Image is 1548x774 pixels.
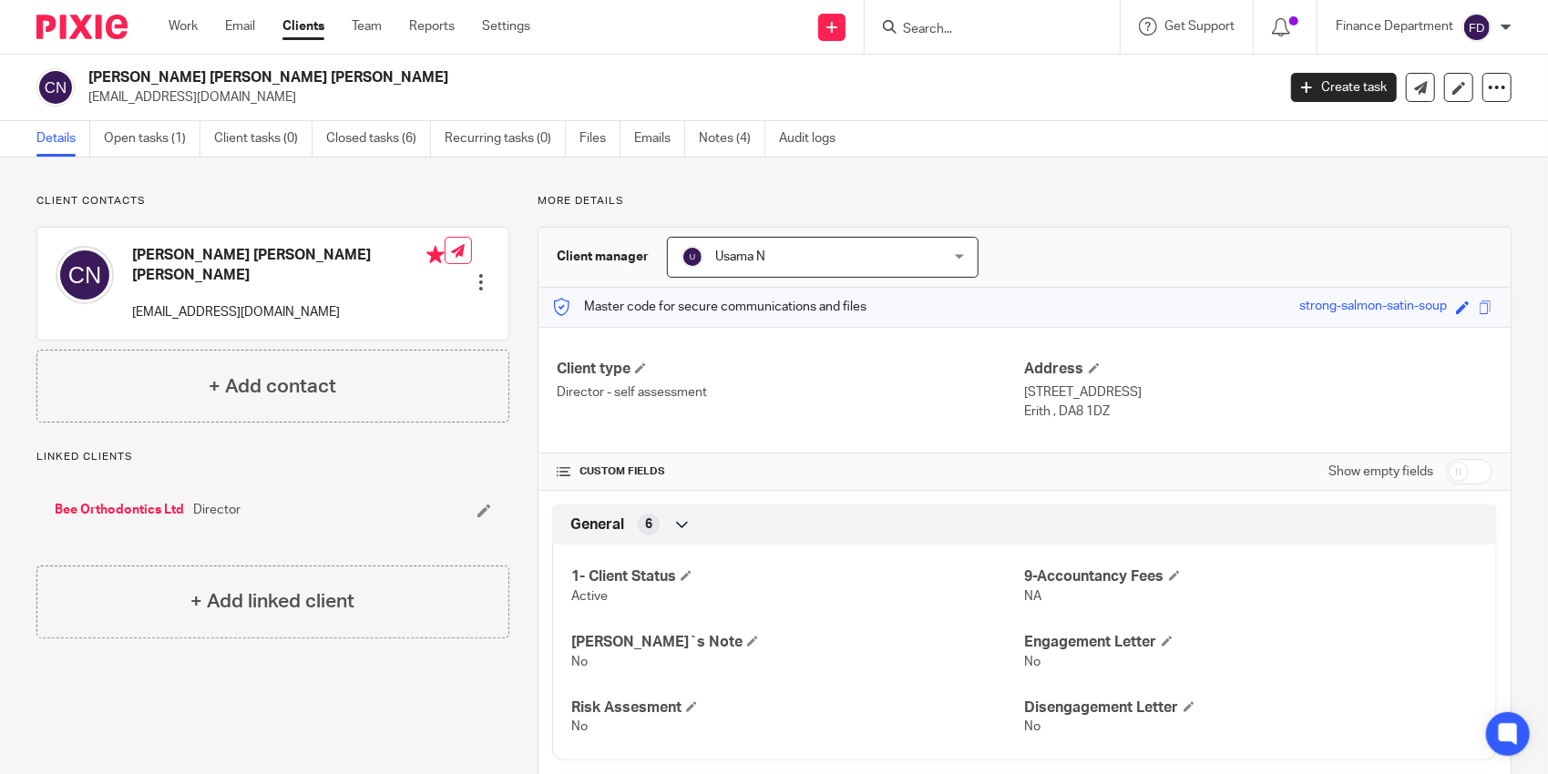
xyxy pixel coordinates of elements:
a: Open tasks (1) [104,121,200,157]
a: Settings [482,17,530,36]
a: Emails [634,121,685,157]
p: Finance Department [1336,17,1453,36]
span: No [571,720,588,733]
h4: + Add linked client [190,587,354,616]
div: strong-salmon-satin-soup [1299,297,1447,318]
a: Files [579,121,620,157]
span: Usama N [715,250,765,263]
a: Bee Orthodontics Ltd [55,501,184,519]
a: Email [225,17,255,36]
input: Search [901,22,1065,38]
img: svg%3E [1462,13,1492,42]
h4: Address [1025,360,1492,379]
p: Client contacts [36,194,509,209]
a: Client tasks (0) [214,121,313,157]
a: Audit logs [779,121,849,157]
a: Details [36,121,90,157]
a: Clients [282,17,324,36]
p: [STREET_ADDRESS] [1025,383,1492,402]
p: Linked clients [36,450,509,464]
h4: + Add contact [209,372,336,401]
h4: CUSTOM FIELDS [557,464,1024,479]
h4: Disengagement Letter [1025,698,1478,718]
span: General [570,515,624,535]
i: Primary [426,246,445,264]
a: Reports [409,17,455,36]
p: [EMAIL_ADDRESS][DOMAIN_NAME] [88,88,1264,107]
a: Work [169,17,198,36]
h4: [PERSON_NAME] [PERSON_NAME] [PERSON_NAME] [132,246,445,285]
span: No [1025,720,1041,733]
a: Team [352,17,382,36]
a: Notes (4) [699,121,765,157]
h4: Client type [557,360,1024,379]
span: No [571,656,588,668]
a: Recurring tasks (0) [445,121,566,157]
span: No [1025,656,1041,668]
img: svg%3E [36,68,75,107]
span: NA [1025,590,1042,603]
p: Master code for secure communications and files [552,298,866,316]
img: svg%3E [682,246,703,268]
h4: [PERSON_NAME]`s Note [571,633,1024,652]
h4: 1- Client Status [571,567,1024,586]
span: Get Support [1164,20,1235,33]
h4: 9-Accountancy Fees [1025,567,1478,586]
p: Director - self assessment [557,383,1024,402]
a: Closed tasks (6) [326,121,431,157]
span: Active [571,590,608,603]
h4: Engagement Letter [1025,633,1478,652]
h3: Client manager [557,248,649,266]
p: [EMAIL_ADDRESS][DOMAIN_NAME] [132,303,445,321]
h4: Risk Assesment [571,698,1024,718]
h2: [PERSON_NAME] [PERSON_NAME] [PERSON_NAME] [88,68,1029,87]
p: More details [538,194,1512,209]
p: Erith , DA8 1DZ [1025,402,1492,421]
a: Create task [1291,73,1397,102]
span: Director [193,501,241,519]
label: Show empty fields [1328,463,1433,481]
span: 6 [645,515,652,534]
img: svg%3E [56,246,114,304]
img: Pixie [36,15,128,39]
